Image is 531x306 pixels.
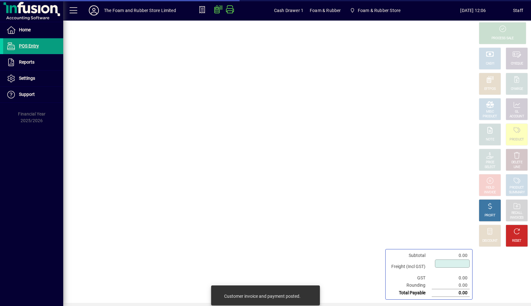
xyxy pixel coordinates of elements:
div: NOTE [486,137,494,142]
div: PROCESS SALE [491,36,514,41]
span: Foam & Rubber Store [358,5,400,16]
div: CHARGE [511,87,523,91]
span: [DATE] 12:06 [433,5,513,16]
div: PRODUCT [510,185,524,190]
td: Rounding [388,282,432,289]
div: Customer invoice and payment posted. [224,293,301,299]
td: GST [388,274,432,282]
button: Profile [84,5,104,16]
a: Home [3,22,63,38]
td: Freight (Incl GST) [388,259,432,274]
div: RECALL [511,211,522,215]
div: PRICE [486,160,494,165]
div: PRODUCT [483,114,497,119]
div: DELETE [511,160,522,165]
div: INVOICES [510,215,523,220]
span: Foam & Rubber [310,5,341,16]
div: LINE [514,165,520,170]
td: 0.00 [432,274,470,282]
a: Reports [3,54,63,70]
div: SUMMARY [509,190,525,195]
div: SELECT [485,165,496,170]
div: INVOICE [484,190,496,195]
div: HOLD [486,185,494,190]
div: RESET [512,239,522,243]
td: 0.00 [432,252,470,259]
div: DISCOUNT [482,239,497,243]
div: Staff [513,5,523,16]
td: 0.00 [432,289,470,297]
span: Support [19,92,35,97]
span: Settings [19,76,35,81]
span: Reports [19,59,34,65]
div: PRODUCT [510,137,524,142]
a: Settings [3,71,63,86]
td: 0.00 [432,282,470,289]
span: Home [19,27,31,32]
div: EFTPOS [484,87,496,91]
span: Foam & Rubber Store [347,5,403,16]
div: MISC [486,109,494,114]
div: CASH [486,61,494,66]
td: Total Payable [388,289,432,297]
div: PROFIT [485,213,495,218]
div: ACCOUNT [510,114,524,119]
span: POS Entry [19,43,39,48]
div: CHEQUE [511,61,523,66]
div: The Foam and Rubber Store Limited [104,5,176,16]
td: Subtotal [388,252,432,259]
div: GL [515,109,519,114]
span: Cash Drawer 1 [274,5,303,16]
a: Support [3,87,63,103]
